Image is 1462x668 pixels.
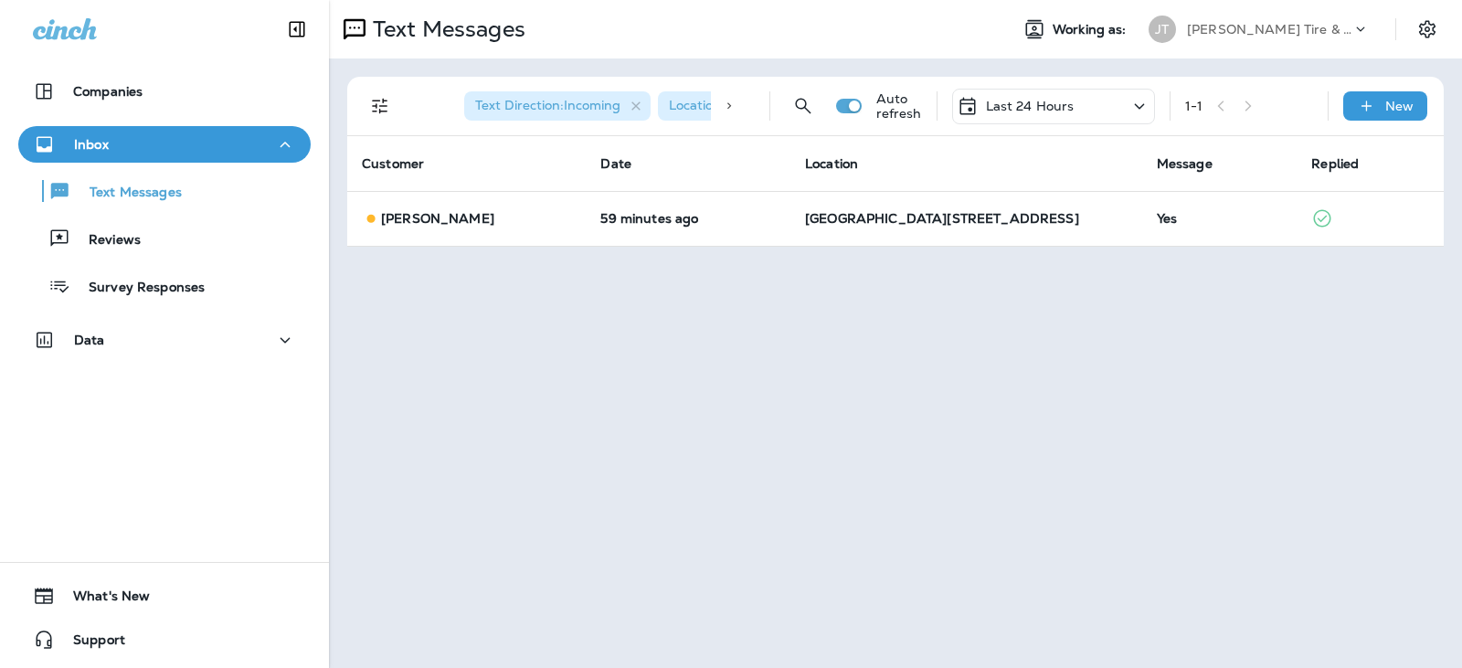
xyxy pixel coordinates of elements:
div: Location:[GEOGRAPHIC_DATA][STREET_ADDRESS] [658,91,987,121]
span: Date [600,155,631,172]
span: Text Direction : Incoming [475,97,620,113]
div: Text Direction:Incoming [464,91,651,121]
button: Settings [1411,13,1444,46]
button: Survey Responses [18,267,311,305]
p: Data [74,333,105,347]
span: Customer [362,155,424,172]
span: What's New [55,588,150,610]
p: Sep 4, 2025 09:07 AM [600,211,776,226]
div: JT [1149,16,1176,43]
button: Reviews [18,219,311,258]
div: 1 - 1 [1185,99,1202,113]
button: Inbox [18,126,311,163]
p: Last 24 Hours [986,99,1075,113]
button: Companies [18,73,311,110]
span: Location [805,155,858,172]
button: Search Messages [785,88,821,124]
p: Text Messages [71,185,182,202]
button: Support [18,621,311,658]
p: Companies [73,84,143,99]
p: Auto refresh [876,91,922,121]
button: Text Messages [18,172,311,210]
span: Working as: [1053,22,1130,37]
span: Message [1157,155,1213,172]
span: Support [55,632,125,654]
p: [PERSON_NAME] Tire & Auto [1187,22,1351,37]
span: [GEOGRAPHIC_DATA][STREET_ADDRESS] [805,210,1079,227]
div: Yes [1157,211,1283,226]
p: New [1385,99,1414,113]
p: Reviews [70,232,141,249]
button: Collapse Sidebar [271,11,323,48]
span: Replied [1311,155,1359,172]
p: [PERSON_NAME] [381,211,494,226]
span: Location : [GEOGRAPHIC_DATA][STREET_ADDRESS] [669,97,994,113]
p: Inbox [74,137,109,152]
button: Filters [362,88,398,124]
p: Survey Responses [70,280,205,297]
button: What's New [18,578,311,614]
p: Text Messages [365,16,525,43]
button: Data [18,322,311,358]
